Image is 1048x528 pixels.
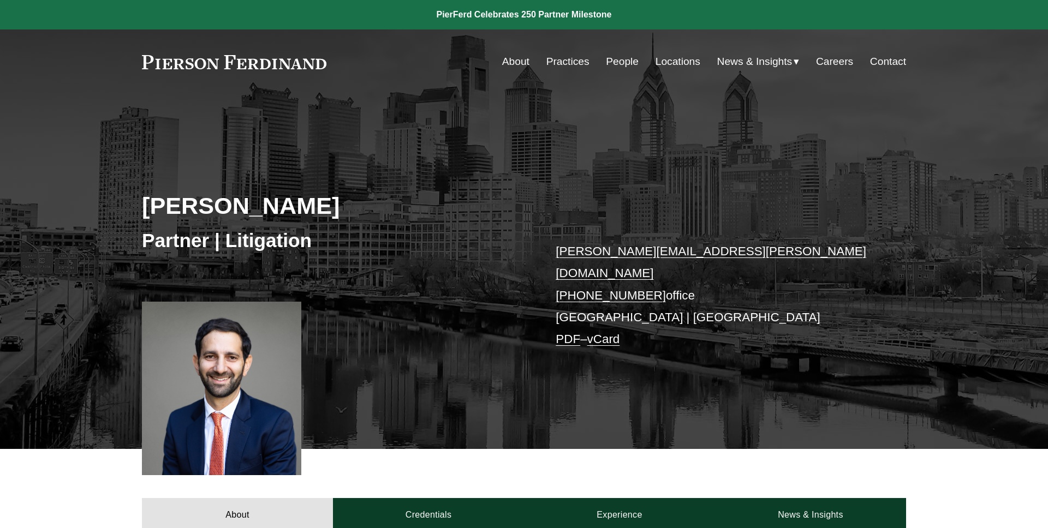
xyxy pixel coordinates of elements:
[870,51,906,72] a: Contact
[556,244,866,280] a: [PERSON_NAME][EMAIL_ADDRESS][PERSON_NAME][DOMAIN_NAME]
[556,332,580,346] a: PDF
[587,332,620,346] a: vCard
[717,52,793,71] span: News & Insights
[717,51,800,72] a: folder dropdown
[606,51,639,72] a: People
[656,51,700,72] a: Locations
[546,51,589,72] a: Practices
[142,229,524,253] h3: Partner | Litigation
[556,289,666,302] a: [PHONE_NUMBER]
[142,191,524,220] h2: [PERSON_NAME]
[556,241,874,351] p: office [GEOGRAPHIC_DATA] | [GEOGRAPHIC_DATA] –
[816,51,853,72] a: Careers
[502,51,529,72] a: About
